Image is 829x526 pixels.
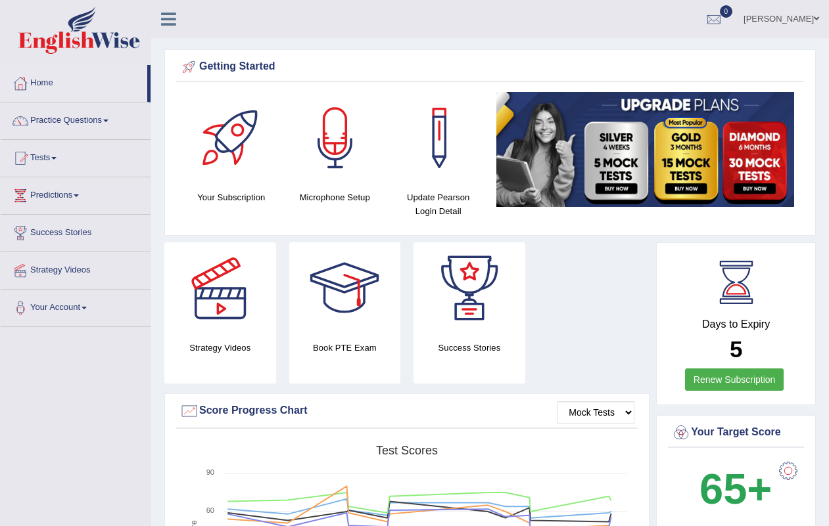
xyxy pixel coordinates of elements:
[376,444,438,457] tspan: Test scores
[179,57,801,77] div: Getting Started
[699,465,772,513] b: 65+
[414,341,525,355] h4: Success Stories
[164,341,276,355] h4: Strategy Videos
[289,190,379,204] h4: Microphone Setup
[393,190,483,218] h4: Update Pearson Login Detail
[206,468,214,476] text: 90
[1,215,151,248] a: Success Stories
[685,368,784,391] a: Renew Subscription
[289,341,401,355] h4: Book PTE Exam
[671,318,801,330] h4: Days to Expiry
[730,336,742,362] b: 5
[1,252,151,285] a: Strategy Videos
[179,401,634,421] div: Score Progress Chart
[1,102,151,135] a: Practice Questions
[1,140,151,173] a: Tests
[671,423,801,443] div: Your Target Score
[1,290,151,322] a: Your Account
[1,177,151,210] a: Predictions
[720,5,733,18] span: 0
[186,190,276,204] h4: Your Subscription
[206,506,214,514] text: 60
[1,65,147,98] a: Home
[496,92,794,207] img: small5.jpg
